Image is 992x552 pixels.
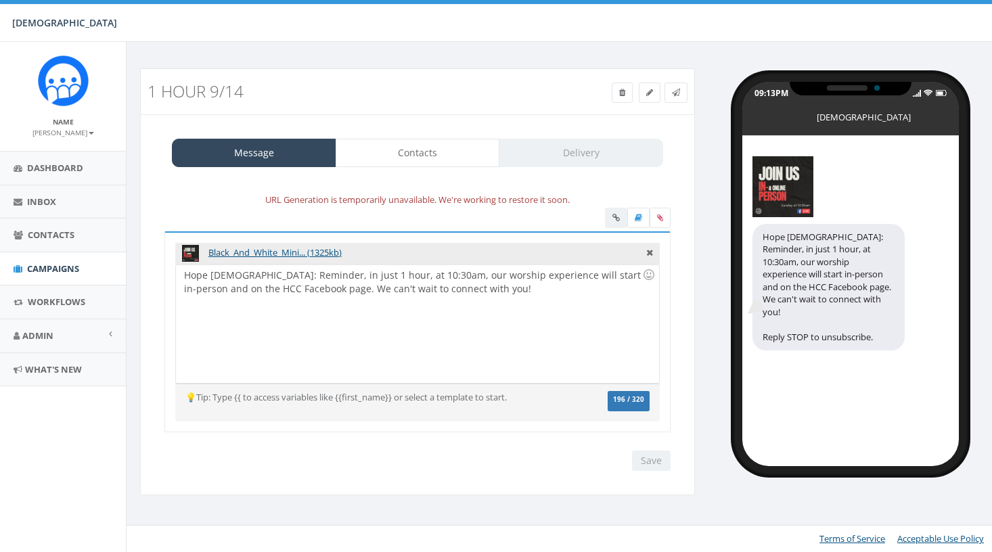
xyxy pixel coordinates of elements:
span: Contacts [28,229,74,241]
div: Hope [DEMOGRAPHIC_DATA]: Reminder, in just 1 hour, at 10:30am, our worship experience will start ... [176,264,658,383]
span: [DEMOGRAPHIC_DATA] [12,16,117,29]
span: Inbox [27,195,56,208]
span: Dashboard [27,162,83,174]
a: Message [172,139,336,167]
span: Workflows [28,296,85,308]
span: Attach your media [650,208,671,228]
div: [DEMOGRAPHIC_DATA] [817,111,884,118]
h3: 1 hour 9/14 [148,83,547,100]
img: Rally_Corp_Icon.png [38,55,89,106]
small: Name [53,117,74,127]
a: Acceptable Use Policy [897,532,984,545]
small: [PERSON_NAME] [32,128,94,137]
a: [PERSON_NAME] [32,126,94,138]
div: 💡Tip: Type {{ to access variables like {{first_name}} or select a template to start. [175,391,579,404]
a: Terms of Service [819,532,885,545]
span: Admin [22,329,53,342]
a: Contacts [336,139,500,167]
span: 196 / 320 [613,395,644,404]
span: Send Test Message [672,87,680,98]
a: Black_And_White_Mini... (1325kb) [208,246,342,258]
span: Campaigns [27,262,79,275]
span: Edit Campaign [646,87,653,98]
label: Insert Template Text [627,208,650,228]
div: URL Generation is temporarily unavailable. We're working to restore it soon. [154,192,681,208]
div: 09:13PM [754,87,788,99]
span: Delete Campaign [619,87,625,98]
span: What's New [25,363,82,375]
div: Hope [DEMOGRAPHIC_DATA]: Reminder, in just 1 hour, at 10:30am, our worship experience will start ... [752,224,905,350]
